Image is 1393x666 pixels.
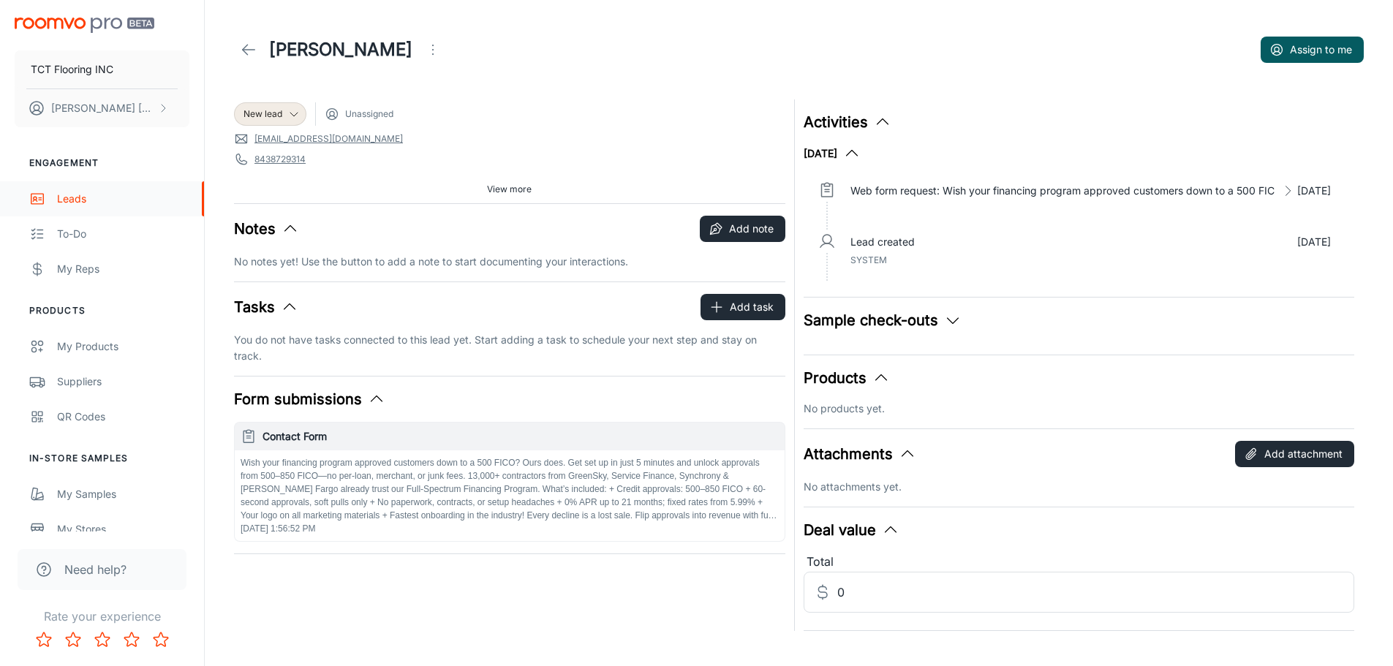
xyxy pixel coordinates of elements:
button: Rate 5 star [146,625,175,654]
button: Add task [701,294,785,320]
p: No products yet. [804,401,1355,417]
input: Estimated deal value [837,572,1355,613]
div: My Stores [57,521,189,537]
span: [DATE] 1:56:52 PM [241,523,316,534]
div: New lead [234,102,306,126]
button: Rate 4 star [117,625,146,654]
button: Assign to me [1261,37,1364,63]
div: My Products [57,338,189,355]
button: Sample check-outs [804,309,962,331]
button: Rate 2 star [58,625,88,654]
span: Need help? [64,561,127,578]
button: Rate 3 star [88,625,117,654]
button: Tasks [234,296,298,318]
a: [EMAIL_ADDRESS][DOMAIN_NAME] [254,132,403,145]
button: Notes [234,218,299,240]
h6: Contact Form [263,428,779,444]
button: Open menu [418,35,448,64]
button: Deal value [804,519,899,541]
div: Leads [57,191,189,207]
img: Roomvo PRO Beta [15,18,154,33]
button: Attachments [804,443,916,465]
button: [DATE] [804,145,861,162]
span: System [850,254,887,265]
div: My Reps [57,261,189,277]
p: Lead created [850,234,915,250]
button: Add note [700,216,785,242]
button: Activities [804,111,891,133]
span: Unassigned [345,107,393,121]
div: Suppliers [57,374,189,390]
p: TCT Flooring INC [31,61,113,77]
button: Add attachment [1235,441,1354,467]
p: You do not have tasks connected to this lead yet. Start adding a task to schedule your next step ... [234,332,785,364]
button: TCT Flooring INC [15,50,189,88]
button: [PERSON_NAME] [PERSON_NAME] [15,89,189,127]
div: My Samples [57,486,189,502]
p: No notes yet! Use the button to add a note to start documenting your interactions. [234,254,785,270]
p: Rate your experience [12,608,192,625]
p: [PERSON_NAME] [PERSON_NAME] [51,100,154,116]
p: [DATE] [1297,234,1331,250]
button: Form submissions [234,388,385,410]
h1: [PERSON_NAME] [269,37,412,63]
div: To-do [57,226,189,242]
div: QR Codes [57,409,189,425]
p: Wish your financing program approved customers down to a 500 FICO? Ours does. Get set up in just ... [241,456,779,522]
button: Products [804,367,890,389]
span: New lead [244,107,282,121]
button: View more [481,178,537,200]
p: No attachments yet. [804,479,1355,495]
button: Contact FormWish your financing program approved customers down to a 500 FICO? Ours does. Get set... [235,423,785,541]
a: 8438729314 [254,153,306,166]
span: View more [487,183,532,196]
p: [DATE] [1297,183,1331,199]
p: Web form request: Wish your financing program approved customers down to a 500 FIC [850,183,1275,199]
button: Rate 1 star [29,625,58,654]
div: Total [804,553,1355,572]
